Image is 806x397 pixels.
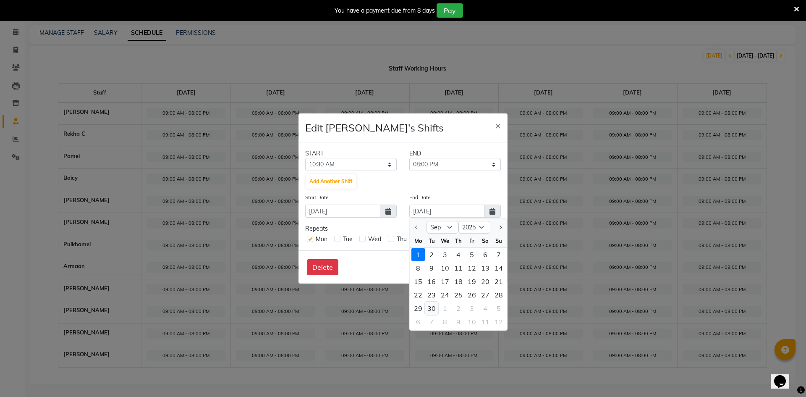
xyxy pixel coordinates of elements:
[409,205,484,218] input: yyyy-mm-dd
[479,248,492,261] div: 6
[479,275,492,288] div: 20
[409,194,431,201] label: End Date
[438,261,452,275] div: Wednesday, September 10, 2025
[425,261,438,275] div: 9
[479,261,492,275] div: Saturday, September 13, 2025
[425,234,438,247] div: Tu
[458,221,490,234] select: Select year
[492,275,505,288] div: Sunday, September 21, 2025
[438,261,452,275] div: 10
[479,261,492,275] div: 13
[492,275,505,288] div: 21
[479,288,492,302] div: Saturday, September 27, 2025
[479,275,492,288] div: Saturday, September 20, 2025
[438,275,452,288] div: 17
[452,248,465,261] div: 4
[411,288,425,302] div: Monday, September 22, 2025
[299,149,403,158] div: START
[452,288,465,302] div: Thursday, September 25, 2025
[452,248,465,261] div: Thursday, September 4, 2025
[335,6,435,15] div: You have a payment due from 8 days
[452,234,465,247] div: Th
[411,248,425,261] div: Monday, September 1, 2025
[495,119,501,131] span: ×
[425,288,438,302] div: Tuesday, September 23, 2025
[492,248,505,261] div: Sunday, September 7, 2025
[465,248,479,261] div: 5
[452,261,465,275] div: Thursday, September 11, 2025
[771,363,798,389] iframe: chat widget
[492,288,505,302] div: Sunday, September 28, 2025
[438,288,452,302] div: 24
[305,120,444,135] h4: Edit [PERSON_NAME]'s Shifts
[479,234,492,247] div: Sa
[411,302,425,315] div: 29
[425,275,438,288] div: Tuesday, September 16, 2025
[465,275,479,288] div: Friday, September 19, 2025
[411,234,425,247] div: Mo
[452,288,465,302] div: 25
[492,288,505,302] div: 28
[425,302,438,315] div: Tuesday, September 30, 2025
[425,248,438,261] div: Tuesday, September 2, 2025
[307,259,338,275] button: Delete
[465,275,479,288] div: 19
[305,205,380,218] input: yyyy-mm-dd
[438,288,452,302] div: Wednesday, September 24, 2025
[368,235,381,243] span: Wed
[479,288,492,302] div: 27
[438,302,452,315] div: Wednesday, October 1, 2025
[425,248,438,261] div: 2
[497,221,504,234] button: Next month
[438,234,452,247] div: We
[411,261,425,275] div: Monday, September 8, 2025
[465,288,479,302] div: 26
[465,248,479,261] div: Friday, September 5, 2025
[438,248,452,261] div: Wednesday, September 3, 2025
[492,261,505,275] div: Sunday, September 14, 2025
[316,235,327,243] span: Mon
[452,275,465,288] div: Thursday, September 18, 2025
[492,234,505,247] div: Su
[427,221,458,234] select: Select month
[452,275,465,288] div: 18
[488,113,508,137] button: Close
[438,248,452,261] div: 3
[425,275,438,288] div: 16
[305,194,329,201] label: Start Date
[479,248,492,261] div: Saturday, September 6, 2025
[465,288,479,302] div: Friday, September 26, 2025
[438,275,452,288] div: Wednesday, September 17, 2025
[492,248,505,261] div: 7
[411,275,425,288] div: Monday, September 15, 2025
[411,275,425,288] div: 15
[403,149,507,158] div: END
[465,261,479,275] div: Friday, September 12, 2025
[492,261,505,275] div: 14
[425,288,438,302] div: 23
[343,235,353,243] span: Tue
[465,261,479,275] div: 12
[425,302,438,315] div: 30
[411,288,425,302] div: 22
[306,174,356,189] button: Add Another Shift
[425,261,438,275] div: Tuesday, September 9, 2025
[465,234,479,247] div: Fr
[437,3,463,18] button: Pay
[411,261,425,275] div: 8
[305,224,501,233] div: Repeats
[452,261,465,275] div: 11
[411,248,425,261] div: 1
[438,302,452,315] div: 1
[411,302,425,315] div: Monday, September 29, 2025
[397,235,407,243] span: Thu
